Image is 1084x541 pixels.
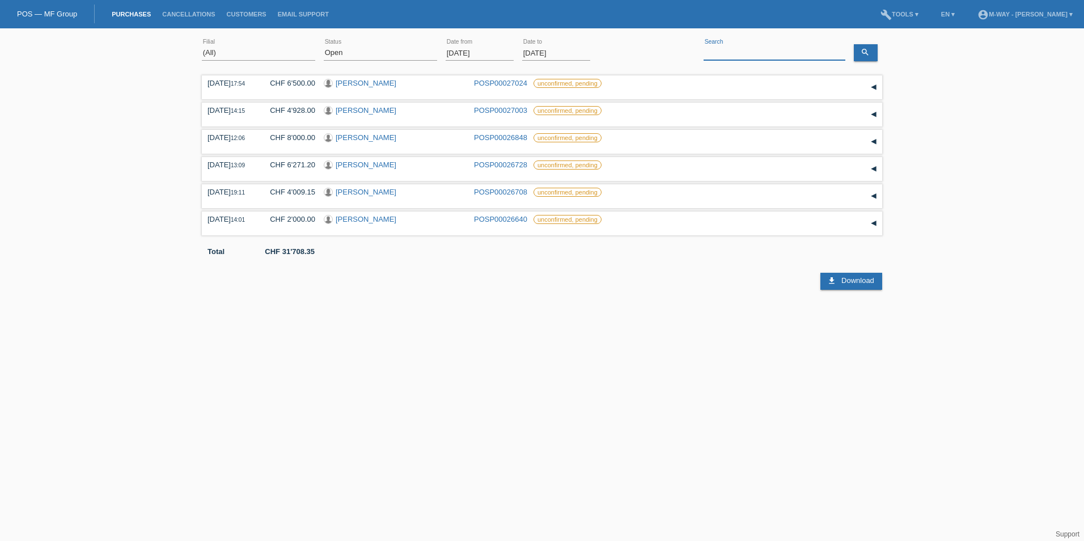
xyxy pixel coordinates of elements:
[474,215,527,223] a: POSP00026640
[880,9,892,20] i: build
[827,276,836,285] i: download
[474,160,527,169] a: POSP00026728
[156,11,221,18] a: Cancellations
[1056,530,1079,538] a: Support
[865,160,882,177] div: expand/collapse
[533,106,602,115] label: unconfirmed, pending
[208,160,253,169] div: [DATE]
[336,106,396,115] a: [PERSON_NAME]
[208,215,253,223] div: [DATE]
[272,11,334,18] a: Email Support
[231,81,245,87] span: 17:54
[935,11,960,18] a: EN ▾
[474,106,527,115] a: POSP00027003
[820,273,882,290] a: download Download
[231,108,245,114] span: 14:15
[336,188,396,196] a: [PERSON_NAME]
[865,106,882,123] div: expand/collapse
[208,79,253,87] div: [DATE]
[865,79,882,96] div: expand/collapse
[261,106,315,115] div: CHF 4'928.00
[972,11,1078,18] a: account_circlem-way - [PERSON_NAME] ▾
[336,215,396,223] a: [PERSON_NAME]
[865,188,882,205] div: expand/collapse
[474,188,527,196] a: POSP00026708
[533,160,602,170] label: unconfirmed, pending
[865,133,882,150] div: expand/collapse
[875,11,924,18] a: buildTools ▾
[106,11,156,18] a: Purchases
[17,10,77,18] a: POS — MF Group
[231,189,245,196] span: 19:11
[208,133,253,142] div: [DATE]
[865,215,882,232] div: expand/collapse
[977,9,989,20] i: account_circle
[533,79,602,88] label: unconfirmed, pending
[231,162,245,168] span: 13:09
[533,133,602,142] label: unconfirmed, pending
[208,106,253,115] div: [DATE]
[261,79,315,87] div: CHF 6'500.00
[533,188,602,197] label: unconfirmed, pending
[261,188,315,196] div: CHF 4'009.15
[533,215,602,224] label: unconfirmed, pending
[336,160,396,169] a: [PERSON_NAME]
[336,79,396,87] a: [PERSON_NAME]
[265,247,315,256] b: CHF 31'708.35
[474,79,527,87] a: POSP00027024
[854,44,878,61] a: search
[261,133,315,142] div: CHF 8'000.00
[208,247,225,256] b: Total
[261,215,315,223] div: CHF 2'000.00
[231,135,245,141] span: 12:06
[221,11,272,18] a: Customers
[861,48,870,57] i: search
[231,217,245,223] span: 14:01
[208,188,253,196] div: [DATE]
[474,133,527,142] a: POSP00026848
[841,276,874,285] span: Download
[336,133,396,142] a: [PERSON_NAME]
[261,160,315,169] div: CHF 6'271.20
